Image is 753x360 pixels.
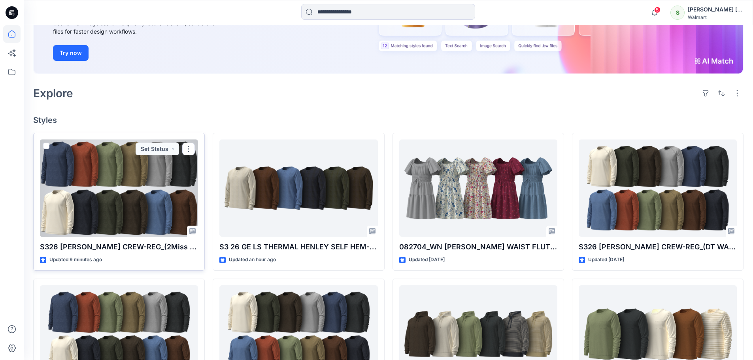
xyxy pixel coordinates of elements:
[688,5,743,14] div: [PERSON_NAME] ​[PERSON_NAME]
[33,87,73,100] h2: Explore
[53,45,89,61] button: Try now
[399,139,557,237] a: 082704_WN SS SMOCK WAIST FLUTTER DRESS
[670,6,685,20] div: S​
[219,241,377,253] p: S3 26 GE LS THERMAL HENLEY SELF HEM-(REG)_(Parallel Knit Jersey)-Opt-2
[399,241,557,253] p: 082704_WN [PERSON_NAME] WAIST FLUTTER DRESS
[53,19,231,36] div: Use text or image search to quickly locate relevant, editable .bw files for faster design workflows.
[219,139,377,237] a: S3 26 GE LS THERMAL HENLEY SELF HEM-(REG)_(Parallel Knit Jersey)-Opt-2
[688,14,743,20] div: Walmart
[229,256,276,264] p: Updated an hour ago
[654,7,661,13] span: 5
[579,241,737,253] p: S326 [PERSON_NAME] CREW-REG_(DT WAFFLE)-Opt-1
[588,256,624,264] p: Updated [DATE]
[40,139,198,237] a: S326 RAGLON CREW-REG_(2Miss Waffle)-Opt-2
[49,256,102,264] p: Updated 9 minutes ago
[33,115,744,125] h4: Styles
[40,241,198,253] p: S326 [PERSON_NAME] CREW-REG_(2Miss Waffle)-Opt-2
[409,256,445,264] p: Updated [DATE]
[579,139,737,237] a: S326 RAGLON CREW-REG_(DT WAFFLE)-Opt-1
